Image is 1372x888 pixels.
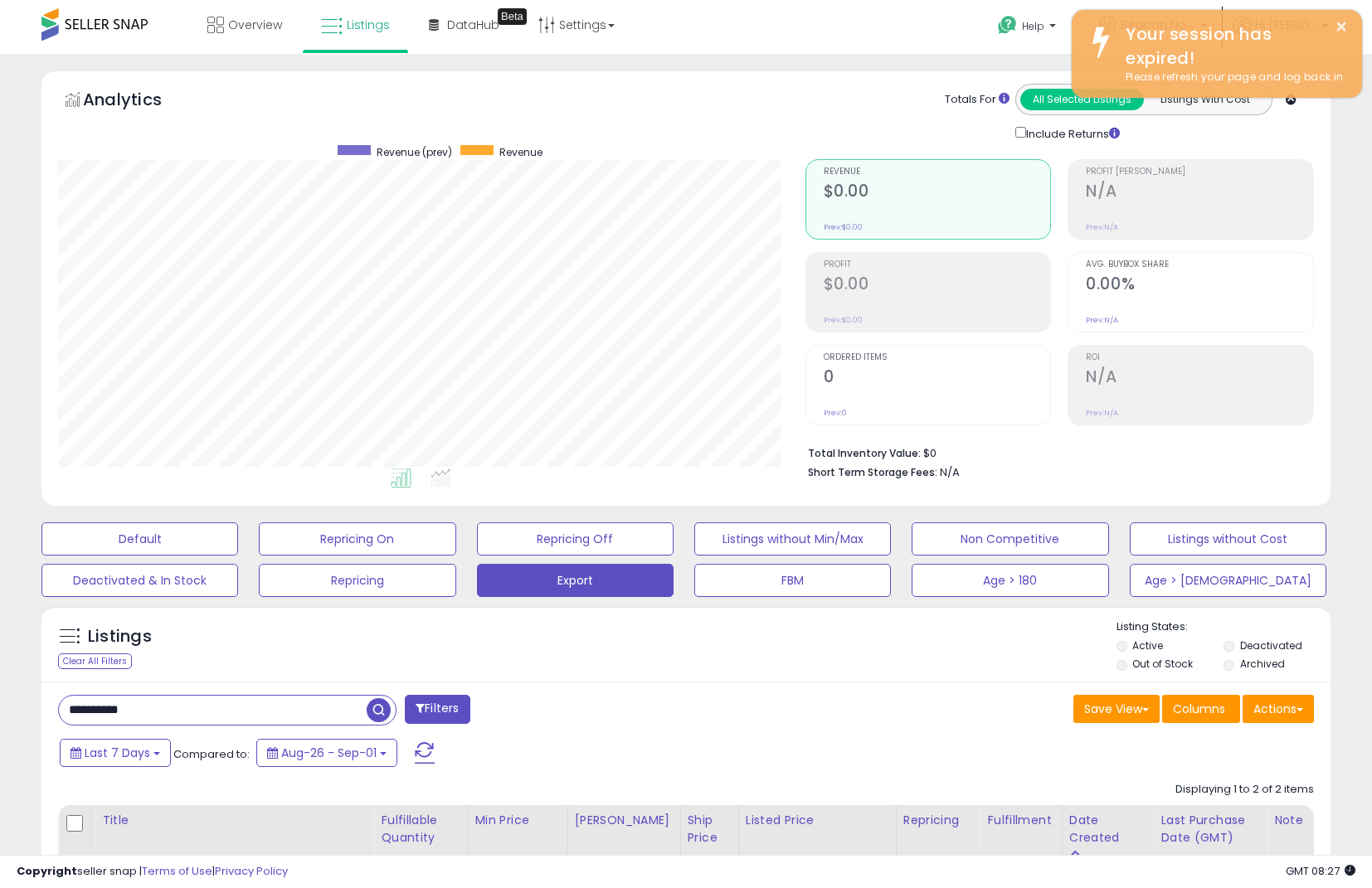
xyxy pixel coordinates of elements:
button: Repricing [259,564,455,597]
div: Displaying 1 to 2 of 2 items [1175,782,1314,798]
div: Listed Price [746,812,889,829]
div: Fulfillment [987,812,1054,829]
h2: $0.00 [824,182,1051,204]
div: Repricing [903,812,974,829]
div: Totals For [945,92,1010,108]
label: Archived [1240,657,1285,671]
div: Include Returns [1003,124,1140,143]
label: Active [1132,638,1163,653]
span: Listings [347,17,390,33]
button: FBM [694,564,891,597]
button: Non Competitive [912,522,1108,556]
small: Prev: $0.00 [824,315,863,325]
small: Prev: N/A [1086,408,1118,418]
span: N/A [940,464,960,480]
label: Out of Stock [1132,657,1193,671]
button: Age > 180 [912,564,1108,597]
div: Min Price [475,812,561,829]
h2: 0 [824,367,1051,390]
button: Listings without Cost [1130,522,1326,556]
span: Revenue (prev) [377,145,452,159]
span: Aug-26 - Sep-01 [281,745,377,761]
button: Listings With Cost [1143,89,1267,110]
span: Help [1022,19,1044,33]
small: Prev: $0.00 [824,222,863,232]
button: Repricing On [259,522,455,556]
b: Short Term Storage Fees: [808,465,937,479]
strong: Copyright [17,863,77,879]
button: Columns [1162,695,1240,723]
div: Note [1274,812,1306,829]
div: seller snap | | [17,864,288,880]
span: Columns [1173,701,1225,717]
small: Prev: 0 [824,408,847,418]
div: Last Purchase Date (GMT) [1160,812,1260,847]
h2: N/A [1086,182,1313,204]
h2: $0.00 [824,274,1051,297]
button: Export [477,564,674,597]
button: Save View [1073,695,1160,723]
button: Default [41,522,238,556]
span: Profit [824,260,1051,269]
h2: 0.00% [1086,274,1313,297]
small: Prev: N/A [1086,315,1118,325]
span: DataHub [447,17,499,33]
span: ROI [1086,353,1313,362]
h5: Listings [88,625,152,648]
li: $0 [808,442,1301,462]
button: Aug-26 - Sep-01 [256,739,397,767]
button: Age > [DEMOGRAPHIC_DATA] [1130,564,1326,597]
span: Last 7 Days [85,745,150,761]
button: Actions [1243,695,1314,723]
button: Deactivated & In Stock [41,564,238,597]
div: Your session has expired! [1113,22,1350,70]
b: Total Inventory Value: [808,446,921,460]
small: Prev: N/A [1086,222,1118,232]
a: Terms of Use [142,863,212,879]
span: Profit [PERSON_NAME] [1086,167,1313,177]
span: Revenue [499,145,542,159]
h5: Analytics [83,88,194,115]
button: Last 7 Days [60,739,171,767]
span: Revenue [824,167,1051,177]
i: Get Help [997,15,1018,36]
div: Ship Price [688,812,732,847]
a: Privacy Policy [215,863,288,879]
div: Clear All Filters [58,653,132,669]
div: Fulfillable Quantity [381,812,460,847]
a: Help [985,2,1073,54]
button: Filters [405,695,469,724]
button: All Selected Listings [1020,89,1144,110]
span: 2025-09-11 08:27 GMT [1286,863,1355,879]
label: Deactivated [1240,638,1302,653]
p: Listing States: [1117,619,1331,635]
button: Repricing Off [477,522,674,556]
div: Tooltip anchor [498,8,527,25]
span: Compared to: [173,746,250,762]
span: Avg. Buybox Share [1086,260,1313,269]
h2: N/A [1086,367,1313,390]
div: Title [102,812,367,829]
div: Date Created [1069,812,1147,847]
span: Overview [228,17,282,33]
span: Ordered Items [824,353,1051,362]
button: × [1335,17,1348,37]
button: Listings without Min/Max [694,522,891,556]
div: Please refresh your page and log back in [1113,70,1350,85]
div: [PERSON_NAME] [575,812,674,829]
